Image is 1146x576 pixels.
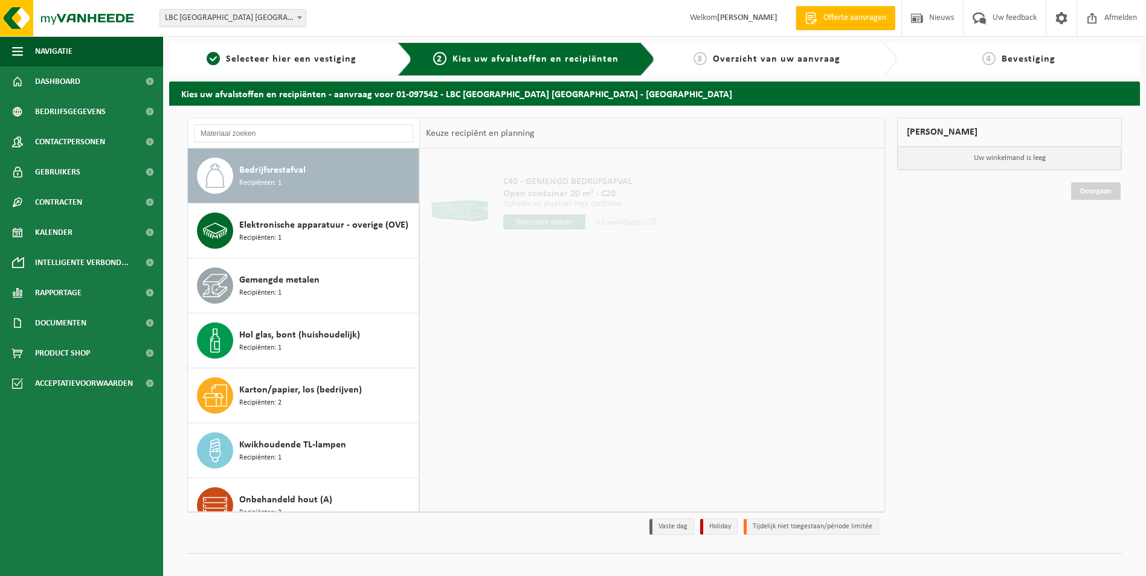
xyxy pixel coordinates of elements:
span: Intelligente verbond... [35,248,129,278]
a: 1Selecteer hier een vestiging [175,52,388,66]
span: Recipiënten: 1 [239,452,282,464]
span: Recipiënten: 1 [239,342,282,354]
button: Kwikhoudende TL-lampen Recipiënten: 1 [188,423,419,478]
span: Recipiënten: 2 [239,397,282,409]
span: Documenten [35,308,86,338]
button: Karton/papier, los (bedrijven) Recipiënten: 2 [188,368,419,423]
a: Offerte aanvragen [796,6,895,30]
span: Kalender [35,217,72,248]
p: Uw winkelmand is leeg [898,147,1121,170]
button: Onbehandeld hout (A) Recipiënten: 2 [188,478,419,533]
li: Tijdelijk niet toegestaan/période limitée [744,519,879,535]
button: Elektronische apparatuur - overige (OVE) Recipiënten: 1 [188,203,419,258]
span: Recipiënten: 2 [239,507,282,519]
span: Gebruikers [35,157,80,187]
span: Bedrijfsgegevens [35,97,106,127]
button: Bedrijfsrestafval Recipiënten: 1 [188,149,419,203]
span: Kwikhoudende TL-lampen [239,438,346,452]
button: Gemengde metalen Recipiënten: 1 [188,258,419,313]
div: [PERSON_NAME] [897,118,1122,147]
span: Recipiënten: 1 [239,232,282,244]
span: + 2 werkdag(en) [596,219,647,226]
span: Selecteer hier een vestiging [226,54,356,64]
span: 1 [207,52,220,65]
span: Offerte aanvragen [820,12,889,24]
span: Contactpersonen [35,127,105,157]
li: Vaste dag [649,519,694,535]
span: Karton/papier, los (bedrijven) [239,383,362,397]
p: Ophalen en plaatsen lege container [503,200,668,208]
li: Holiday [700,519,738,535]
a: Doorgaan [1071,182,1121,200]
span: Acceptatievoorwaarden [35,368,133,398]
span: 4 [982,52,996,65]
span: Contracten [35,187,82,217]
span: C40 - GEMENGD BEDRIJFSAFVAL [503,176,668,188]
span: 3 [694,52,707,65]
input: Materiaal zoeken [194,124,413,142]
span: Overzicht van uw aanvraag [713,54,840,64]
span: Kies uw afvalstoffen en recipiënten [452,54,619,64]
span: Product Shop [35,338,90,368]
span: Open container 20 m³ - C20 [503,188,668,200]
span: Elektronische apparatuur - overige (OVE) [239,218,408,232]
span: Onbehandeld hout (A) [239,493,332,507]
h2: Kies uw afvalstoffen en recipiënten - aanvraag voor 01-097542 - LBC [GEOGRAPHIC_DATA] [GEOGRAPHIC... [169,82,1140,105]
span: Rapportage [35,278,82,308]
span: LBC ANTWERPEN NV - ANTWERPEN [159,9,306,27]
span: Recipiënten: 1 [239,178,282,189]
span: Recipiënten: 1 [239,287,282,299]
span: Bedrijfsrestafval [239,163,306,178]
span: Navigatie [35,36,72,66]
strong: [PERSON_NAME] [717,13,777,22]
input: Selecteer datum [503,214,585,229]
span: Gemengde metalen [239,273,320,287]
button: Hol glas, bont (huishoudelijk) Recipiënten: 1 [188,313,419,368]
span: Dashboard [35,66,80,97]
div: Keuze recipiënt en planning [420,118,541,149]
span: Hol glas, bont (huishoudelijk) [239,328,360,342]
span: LBC ANTWERPEN NV - ANTWERPEN [160,10,306,27]
span: 2 [433,52,446,65]
span: Bevestiging [1002,54,1055,64]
